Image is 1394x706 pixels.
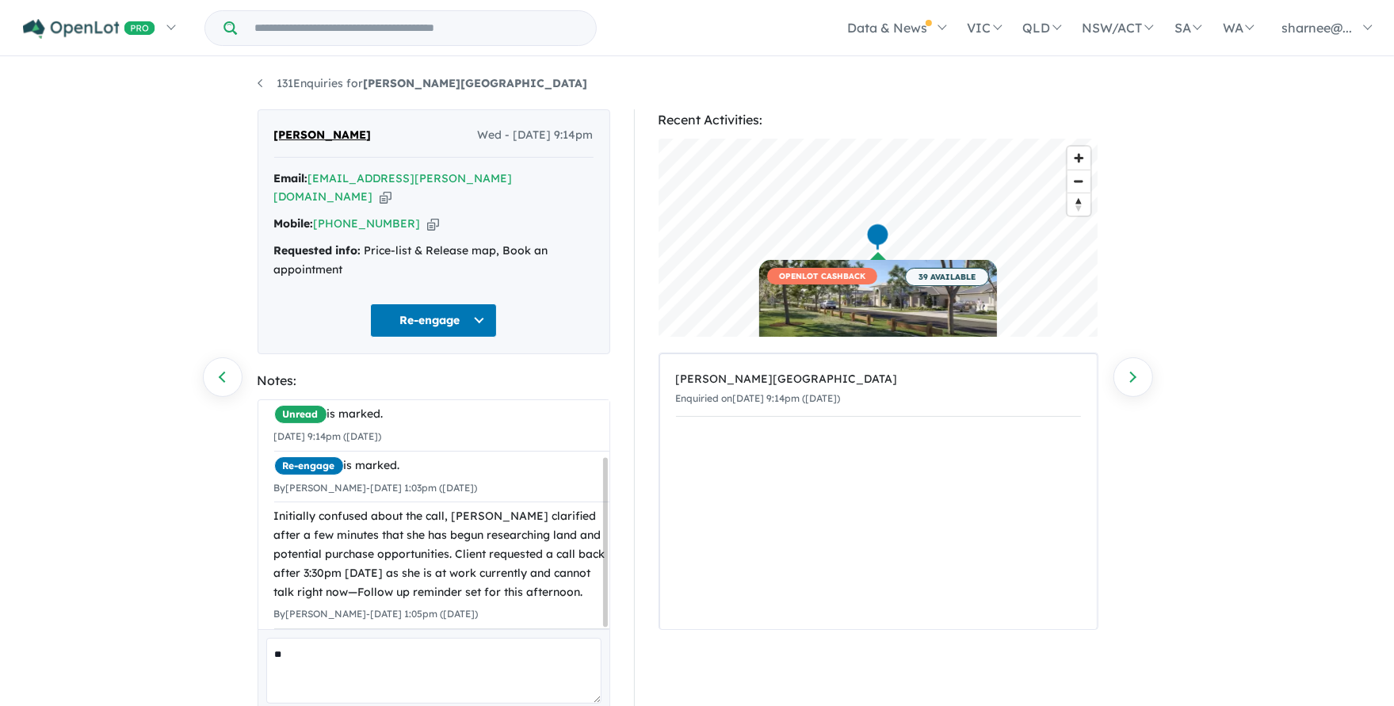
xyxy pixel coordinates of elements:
div: Recent Activities: [659,109,1098,131]
a: [EMAIL_ADDRESS][PERSON_NAME][DOMAIN_NAME] [274,171,513,204]
img: Openlot PRO Logo White [23,19,155,39]
div: is marked. [274,405,609,424]
a: OPENLOT CASHBACK 39 AVAILABLE [759,260,997,379]
small: By [PERSON_NAME] - [DATE] 1:03pm ([DATE]) [274,482,478,494]
div: is marked. [274,456,609,475]
strong: Mobile: [274,216,314,231]
a: [PERSON_NAME][GEOGRAPHIC_DATA]Enquiried on[DATE] 9:14pm ([DATE]) [676,362,1081,417]
div: Map marker [865,223,889,252]
button: Reset bearing to north [1067,193,1090,216]
button: Zoom in [1067,147,1090,170]
strong: Requested info: [274,243,361,258]
div: Initially confused about the call, [PERSON_NAME] clarified after a few minutes that she has begun... [274,507,609,601]
span: Re-engage [274,456,344,475]
strong: [PERSON_NAME][GEOGRAPHIC_DATA] [364,76,588,90]
small: By [PERSON_NAME] - [DATE] 1:05pm ([DATE]) [274,608,479,620]
small: Enquiried on [DATE] 9:14pm ([DATE]) [676,392,841,404]
a: 131Enquiries for[PERSON_NAME][GEOGRAPHIC_DATA] [258,76,588,90]
span: Unread [274,405,327,424]
button: Copy [427,216,439,232]
span: Wed - [DATE] 9:14pm [478,126,594,145]
button: Zoom out [1067,170,1090,193]
span: sharnee@... [1281,20,1352,36]
span: 39 AVAILABLE [905,268,989,286]
span: [PERSON_NAME] [274,126,372,145]
a: [PHONE_NUMBER] [314,216,421,231]
input: Try estate name, suburb, builder or developer [240,11,593,45]
nav: breadcrumb [258,74,1137,93]
span: OPENLOT CASHBACK [767,268,877,284]
div: Notes: [258,370,610,391]
strong: Email: [274,171,308,185]
div: Price-list & Release map, Book an appointment [274,242,594,280]
div: [PERSON_NAME][GEOGRAPHIC_DATA] [676,370,1081,389]
canvas: Map [659,139,1098,337]
small: [DATE] 9:14pm ([DATE]) [274,430,382,442]
button: Re-engage [370,303,497,338]
button: Copy [380,189,391,205]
